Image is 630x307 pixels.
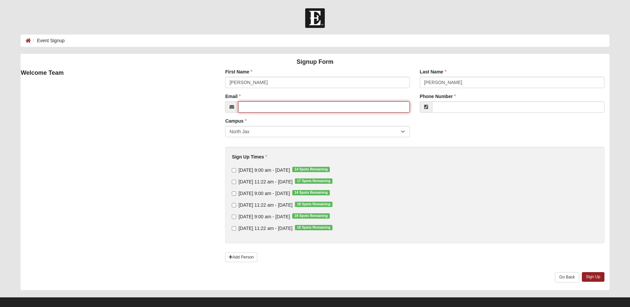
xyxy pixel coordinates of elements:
[232,180,236,184] input: [DATE] 11:22 am - [DATE]17 Spots Remaining
[238,179,293,184] span: [DATE] 11:22 am - [DATE]
[21,58,609,66] h4: Signup Form
[225,118,247,124] label: Campus
[295,178,332,184] span: 17 Spots Remaining
[232,203,236,207] input: [DATE] 11:22 am - [DATE]18 Spots Remaining
[232,226,236,231] input: [DATE] 11:22 am - [DATE]18 Spots Remaining
[292,167,330,172] span: 14 Spots Remaining
[292,190,330,195] span: 14 Spots Remaining
[238,167,290,173] span: [DATE] 9:00 am - [DATE]
[238,226,293,231] span: [DATE] 11:22 am - [DATE]
[225,253,257,262] a: Add Person
[232,168,236,172] input: [DATE] 9:00 am - [DATE]14 Spots Remaining
[238,214,290,219] span: [DATE] 9:00 am - [DATE]
[238,191,290,196] span: [DATE] 9:00 am - [DATE]
[232,191,236,196] input: [DATE] 9:00 am - [DATE]14 Spots Remaining
[232,215,236,219] input: [DATE] 9:00 am - [DATE]19 Spots Remaining
[420,68,447,75] label: Last Name
[238,202,293,208] span: [DATE] 11:22 am - [DATE]
[21,69,63,76] strong: Welcome Team
[31,37,64,44] li: Event Signup
[232,153,267,160] label: Sign Up Times
[295,225,332,230] span: 18 Spots Remaining
[305,8,325,28] img: Church of Eleven22 Logo
[225,93,241,100] label: Email
[420,93,456,100] label: Phone Number
[225,68,252,75] label: First Name
[292,213,330,219] span: 19 Spots Remaining
[295,202,332,207] span: 18 Spots Remaining
[582,272,604,282] a: Sign Up
[555,272,579,282] a: Go Back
